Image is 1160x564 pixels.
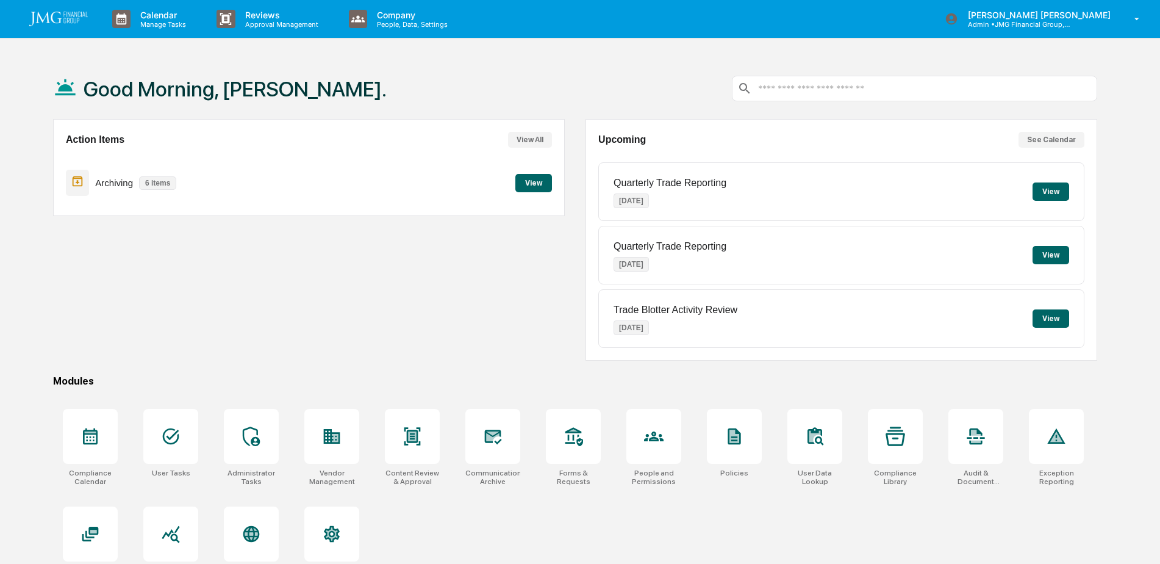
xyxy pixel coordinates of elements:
[958,20,1072,29] p: Admin • JMG Financial Group, Ltd.
[367,10,454,20] p: Company
[515,176,552,188] a: View
[367,20,454,29] p: People, Data, Settings
[1033,183,1069,201] button: View
[385,469,440,486] div: Content Review & Approval
[720,469,748,477] div: Policies
[66,134,124,145] h2: Action Items
[598,134,646,145] h2: Upcoming
[95,178,133,188] p: Archiving
[152,469,190,477] div: User Tasks
[626,469,681,486] div: People and Permissions
[868,469,923,486] div: Compliance Library
[614,305,737,316] p: Trade Blotter Activity Review
[84,77,387,101] h1: Good Morning, [PERSON_NAME].
[29,12,88,26] img: logo
[614,320,649,335] p: [DATE]
[1029,469,1084,486] div: Exception Reporting
[224,469,279,486] div: Administrator Tasks
[465,469,520,486] div: Communications Archive
[614,178,726,189] p: Quarterly Trade Reporting
[515,174,552,192] button: View
[948,469,1003,486] div: Audit & Document Logs
[1033,246,1069,264] button: View
[614,193,649,208] p: [DATE]
[139,176,176,190] p: 6 items
[63,469,118,486] div: Compliance Calendar
[304,469,359,486] div: Vendor Management
[1019,132,1084,148] button: See Calendar
[1033,309,1069,328] button: View
[508,132,552,148] button: View All
[235,10,324,20] p: Reviews
[235,20,324,29] p: Approval Management
[614,241,726,252] p: Quarterly Trade Reporting
[614,257,649,272] p: [DATE]
[1121,524,1154,557] iframe: Open customer support
[131,10,192,20] p: Calendar
[131,20,192,29] p: Manage Tasks
[53,375,1097,387] div: Modules
[958,10,1117,20] p: [PERSON_NAME] [PERSON_NAME]
[546,469,601,486] div: Forms & Requests
[787,469,842,486] div: User Data Lookup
